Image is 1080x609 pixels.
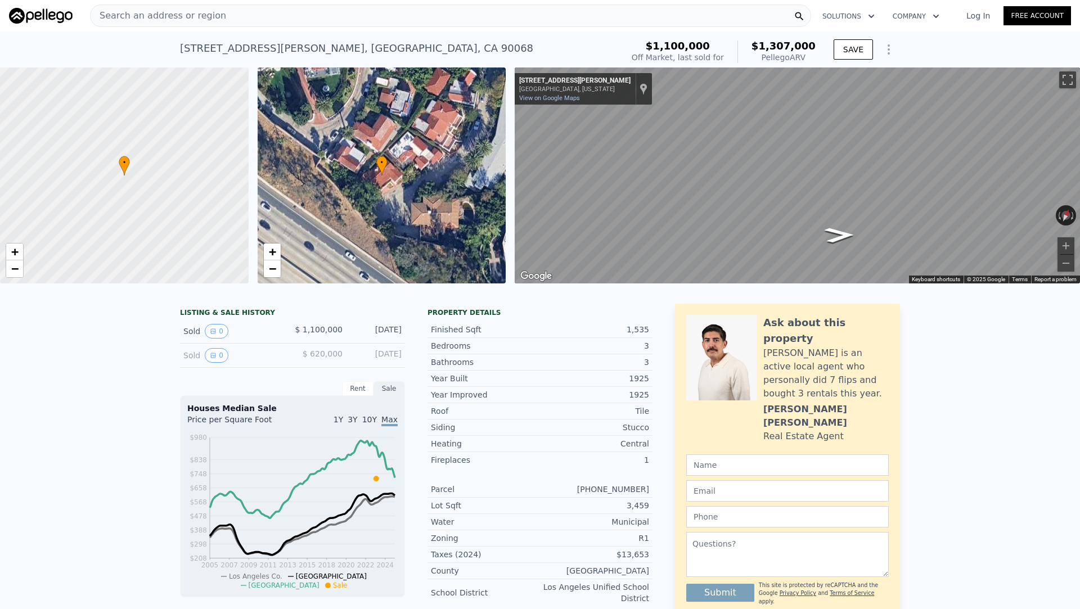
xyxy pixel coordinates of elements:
[540,484,649,495] div: [PHONE_NUMBER]
[6,260,23,277] a: Zoom out
[431,389,540,400] div: Year Improved
[812,224,867,246] path: Go Northeast, Whitley Ave
[519,85,631,93] div: [GEOGRAPHIC_DATA], [US_STATE]
[296,572,367,580] span: [GEOGRAPHIC_DATA]
[119,156,130,175] div: •
[376,156,388,175] div: •
[303,349,343,358] span: $ 620,000
[190,526,207,534] tspan: $388
[540,422,649,433] div: Stucco
[431,405,540,417] div: Roof
[519,94,580,102] a: View on Google Maps
[187,414,292,432] div: Price per Square Foot
[183,324,283,339] div: Sold
[352,324,402,339] div: [DATE]
[751,52,816,63] div: Pellego ARV
[190,554,207,562] tspan: $208
[640,83,647,95] a: Show location on map
[519,76,631,85] div: [STREET_ADDRESS][PERSON_NAME]
[180,308,405,319] div: LISTING & SALE HISTORY
[342,381,373,396] div: Rent
[220,561,238,569] tspan: 2007
[187,403,398,414] div: Houses Median Sale
[1057,205,1074,227] button: Reset the view
[1057,237,1074,254] button: Zoom in
[201,561,219,569] tspan: 2005
[268,245,276,259] span: +
[834,39,873,60] button: SAVE
[686,506,889,527] input: Phone
[431,422,540,433] div: Siding
[190,498,207,506] tspan: $568
[1003,6,1071,25] a: Free Account
[813,6,884,26] button: Solutions
[91,9,226,22] span: Search an address or region
[373,381,405,396] div: Sale
[299,561,316,569] tspan: 2015
[763,346,889,400] div: [PERSON_NAME] is an active local agent who personally did 7 flips and bought 3 rentals this year.
[190,540,207,548] tspan: $298
[190,484,207,492] tspan: $658
[515,67,1080,283] div: Street View
[540,454,649,466] div: 1
[205,348,228,363] button: View historical data
[540,389,649,400] div: 1925
[912,276,960,283] button: Keyboard shortcuts
[431,324,540,335] div: Finished Sqft
[1070,205,1077,225] button: Rotate clockwise
[632,52,724,63] div: Off Market, last sold for
[540,565,649,576] div: [GEOGRAPHIC_DATA]
[884,6,948,26] button: Company
[352,348,402,363] div: [DATE]
[11,261,19,276] span: −
[780,590,816,596] a: Privacy Policy
[249,581,319,589] span: [GEOGRAPHIC_DATA]
[6,243,23,260] a: Zoom in
[686,454,889,476] input: Name
[1012,276,1028,282] a: Terms (opens in new tab)
[431,587,540,598] div: School District
[540,533,649,544] div: R1
[759,581,889,606] div: This site is protected by reCAPTCHA and the Google and apply.
[431,340,540,351] div: Bedrooms
[362,415,377,424] span: 10Y
[540,405,649,417] div: Tile
[190,456,207,464] tspan: $838
[268,261,276,276] span: −
[183,348,283,363] div: Sold
[517,269,555,283] img: Google
[540,438,649,449] div: Central
[686,584,754,602] button: Submit
[646,40,710,52] span: $1,100,000
[295,325,343,334] span: $ 1,100,000
[686,480,889,502] input: Email
[540,500,649,511] div: 3,459
[431,565,540,576] div: County
[431,438,540,449] div: Heating
[348,415,357,424] span: 3Y
[180,40,533,56] div: [STREET_ADDRESS][PERSON_NAME] , [GEOGRAPHIC_DATA] , CA 90068
[431,357,540,368] div: Bathrooms
[240,561,258,569] tspan: 2009
[337,561,355,569] tspan: 2020
[1056,205,1062,225] button: Rotate counterclockwise
[11,245,19,259] span: +
[540,581,649,604] div: Los Angeles Unified School District
[190,512,207,520] tspan: $478
[751,40,816,52] span: $1,307,000
[431,454,540,466] div: Fireplaces
[376,561,394,569] tspan: 2024
[1059,71,1076,88] button: Toggle fullscreen view
[119,157,130,168] span: •
[431,373,540,384] div: Year Built
[877,38,900,61] button: Show Options
[515,67,1080,283] div: Map
[333,581,348,589] span: Sale
[376,157,388,168] span: •
[334,415,343,424] span: 1Y
[381,415,398,426] span: Max
[264,260,281,277] a: Zoom out
[763,430,844,443] div: Real Estate Agent
[1057,255,1074,272] button: Zoom out
[540,340,649,351] div: 3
